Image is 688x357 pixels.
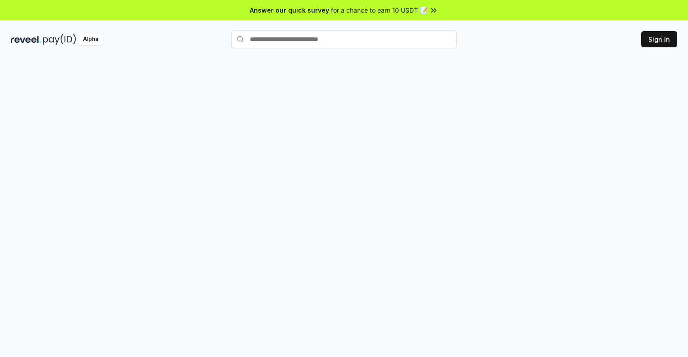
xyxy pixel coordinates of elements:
[641,31,677,47] button: Sign In
[43,34,76,45] img: pay_id
[78,34,103,45] div: Alpha
[250,5,329,15] span: Answer our quick survey
[331,5,427,15] span: for a chance to earn 10 USDT 📝
[11,34,41,45] img: reveel_dark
